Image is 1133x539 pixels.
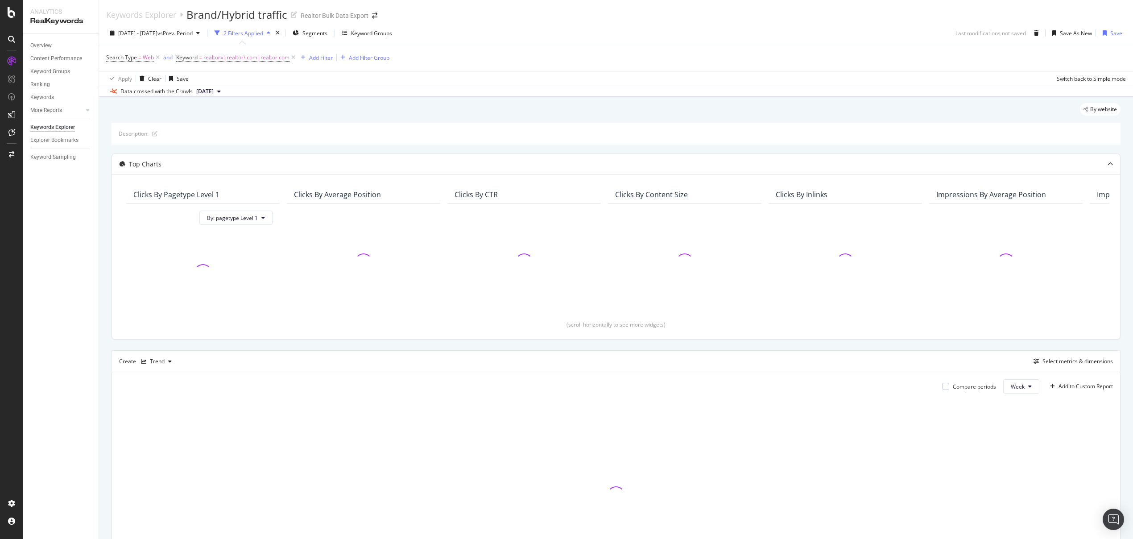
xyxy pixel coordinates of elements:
div: Ranking [30,80,50,89]
div: Description: [119,130,149,137]
div: Trend [150,359,165,364]
div: Keyword Groups [30,67,70,76]
span: Week [1011,383,1025,390]
div: Keywords [30,93,54,102]
a: Keyword Sampling [30,153,92,162]
button: Segments [289,26,331,40]
div: Save [1110,29,1122,37]
span: Segments [302,29,327,37]
div: Overview [30,41,52,50]
button: and [163,53,173,62]
a: Explorer Bookmarks [30,136,92,145]
div: Open Intercom Messenger [1103,509,1124,530]
div: Select metrics & dimensions [1042,357,1113,365]
span: Web [143,51,154,64]
span: = [199,54,202,61]
div: Clear [148,75,161,83]
a: Keywords Explorer [106,10,176,20]
button: Week [1003,379,1039,394]
div: times [274,29,281,37]
div: Content Performance [30,54,82,63]
button: Add Filter Group [337,52,389,63]
div: Switch back to Simple mode [1057,75,1126,83]
button: By: pagetype Level 1 [199,211,273,225]
div: Data crossed with the Crawls [120,87,193,95]
div: Clicks By CTR [455,190,498,199]
button: Apply [106,71,132,86]
div: Create [119,354,175,369]
div: Impressions By Average Position [936,190,1046,199]
div: Save As New [1060,29,1092,37]
div: and [163,54,173,61]
a: Keyword Groups [30,67,92,76]
div: Keyword Groups [351,29,392,37]
div: Analytics [30,7,91,16]
span: By: pagetype Level 1 [207,214,258,222]
span: = [138,54,141,61]
button: Save As New [1049,26,1092,40]
div: Clicks By Content Size [615,190,688,199]
div: More Reports [30,106,62,115]
button: Save [1099,26,1122,40]
span: Keyword [176,54,198,61]
button: Add Filter [297,52,333,63]
a: Ranking [30,80,92,89]
span: realtor$|realtor\.com|realtor com [203,51,289,64]
div: Brand/Hybrid traffic [186,7,287,22]
div: Clicks By Average Position [294,190,381,199]
a: Content Performance [30,54,92,63]
a: Keywords [30,93,92,102]
div: (scroll horizontally to see more widgets) [123,321,1109,328]
button: Trend [137,354,175,369]
button: Switch back to Simple mode [1053,71,1126,86]
span: [DATE] - [DATE] [118,29,157,37]
a: Keywords Explorer [30,123,92,132]
div: Compare periods [953,383,996,390]
span: vs Prev. Period [157,29,193,37]
div: Last modifications not saved [955,29,1026,37]
div: Keyword Sampling [30,153,76,162]
span: By website [1090,107,1117,112]
div: Apply [118,75,132,83]
div: Add to Custom Report [1059,384,1113,389]
div: arrow-right-arrow-left [372,12,377,19]
div: Top Charts [129,160,161,169]
button: [DATE] - [DATE]vsPrev. Period [106,26,203,40]
div: Realtor Bulk Data Export [301,11,368,20]
button: Select metrics & dimensions [1030,356,1113,367]
span: 2025 Jan. 17th [196,87,214,95]
button: [DATE] [193,86,224,97]
button: Add to Custom Report [1046,379,1113,394]
button: Clear [136,71,161,86]
div: Add Filter [309,54,333,62]
a: More Reports [30,106,83,115]
a: Overview [30,41,92,50]
span: Search Type [106,54,137,61]
div: Clicks By pagetype Level 1 [133,190,219,199]
div: Explorer Bookmarks [30,136,79,145]
div: 2 Filters Applied [223,29,263,37]
div: Clicks By Inlinks [776,190,827,199]
button: 2 Filters Applied [211,26,274,40]
button: Keyword Groups [339,26,396,40]
button: Save [165,71,189,86]
div: Save [177,75,189,83]
div: Keywords Explorer [30,123,75,132]
div: Add Filter Group [349,54,389,62]
div: RealKeywords [30,16,91,26]
div: legacy label [1080,103,1121,116]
